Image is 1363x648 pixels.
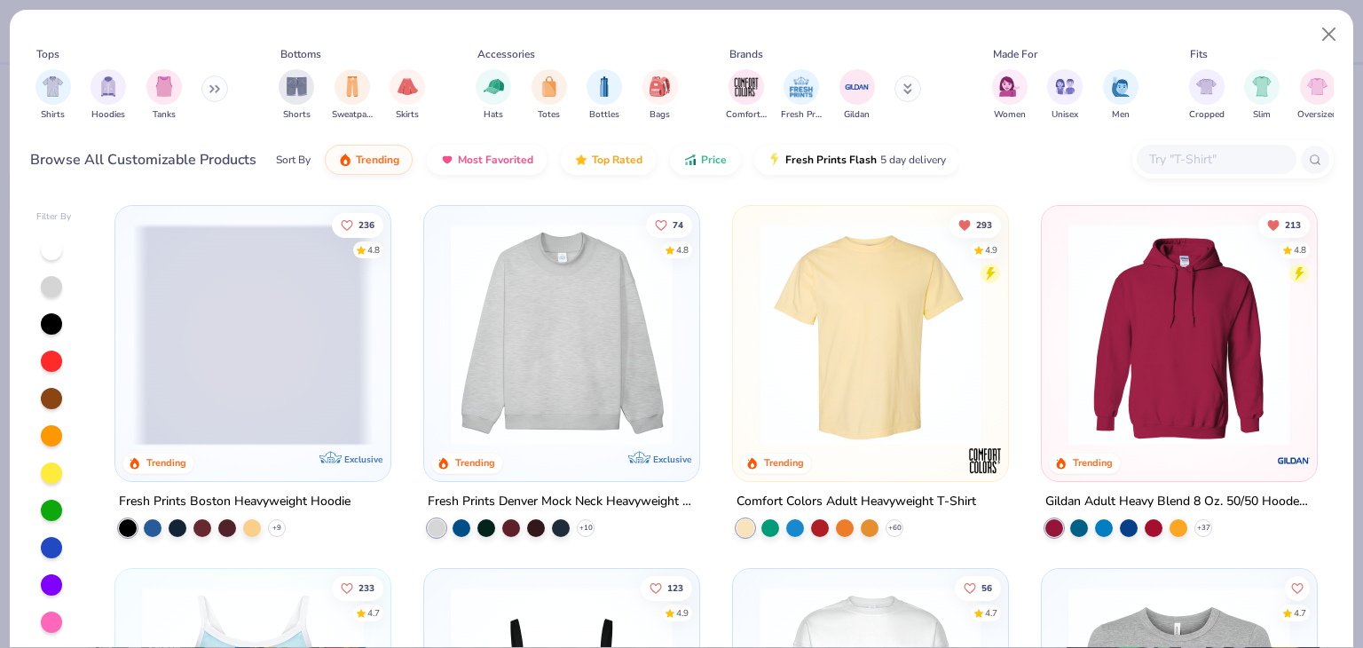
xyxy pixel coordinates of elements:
div: Tops [36,46,59,62]
button: filter button [781,69,822,122]
div: Bottoms [280,46,321,62]
div: filter for Unisex [1047,69,1083,122]
img: Fresh Prints Image [788,74,815,100]
span: 74 [673,220,683,229]
span: Totes [538,108,560,122]
div: Fresh Prints Denver Mock Neck Heavyweight Sweatshirt [428,491,696,513]
img: f5d85501-0dbb-4ee4-b115-c08fa3845d83 [442,224,681,446]
button: filter button [992,69,1028,122]
button: Like [641,575,692,600]
span: Cropped [1189,108,1225,122]
span: + 10 [579,523,593,533]
button: Unlike [1258,212,1310,237]
div: filter for Fresh Prints [781,69,822,122]
div: 4.7 [1294,606,1306,620]
img: 029b8af0-80e6-406f-9fdc-fdf898547912 [751,224,990,446]
img: Men Image [1111,76,1131,97]
span: Oversized [1297,108,1337,122]
span: Unisex [1052,108,1078,122]
button: Top Rated [561,145,656,175]
span: Bags [650,108,670,122]
img: 01756b78-01f6-4cc6-8d8a-3c30c1a0c8ac [1060,224,1299,446]
img: Hoodies Image [98,76,118,97]
img: e55d29c3-c55d-459c-bfd9-9b1c499ab3c6 [990,224,1230,446]
div: filter for Slim [1244,69,1280,122]
button: filter button [1189,69,1225,122]
span: Price [701,153,727,167]
div: filter for Bags [642,69,678,122]
span: Comfort Colors [726,108,767,122]
div: Gildan Adult Heavy Blend 8 Oz. 50/50 Hooded Sweatshirt [1045,491,1313,513]
div: 4.8 [368,243,381,257]
div: Accessories [477,46,535,62]
img: Sweatpants Image [343,76,362,97]
button: Fresh Prints Flash5 day delivery [754,145,959,175]
div: 4.7 [985,606,997,620]
button: filter button [279,69,314,122]
span: Exclusive [344,454,382,465]
span: Skirts [396,108,419,122]
span: + 60 [887,523,901,533]
div: filter for Cropped [1189,69,1225,122]
div: filter for Shirts [35,69,71,122]
button: filter button [1047,69,1083,122]
span: + 37 [1196,523,1209,533]
span: Top Rated [592,153,642,167]
img: Bottles Image [595,76,614,97]
img: Skirts Image [398,76,418,97]
div: Browse All Customizable Products [30,149,256,170]
button: filter button [35,69,71,122]
span: Trending [356,153,399,167]
button: Close [1312,18,1346,51]
div: 4.8 [1294,243,1306,257]
span: 236 [359,220,375,229]
span: Hoodies [91,108,125,122]
span: 56 [981,583,992,592]
button: filter button [1244,69,1280,122]
img: Cropped Image [1196,76,1217,97]
span: Shorts [283,108,311,122]
img: Bags Image [650,76,669,97]
span: + 9 [272,523,281,533]
button: Like [955,575,1001,600]
span: Slim [1253,108,1271,122]
button: filter button [476,69,511,122]
div: filter for Totes [532,69,567,122]
input: Try "T-Shirt" [1147,149,1284,170]
div: Fresh Prints Boston Heavyweight Hoodie [119,491,351,513]
div: filter for Oversized [1297,69,1337,122]
span: Men [1112,108,1130,122]
button: filter button [642,69,678,122]
button: filter button [91,69,126,122]
img: Totes Image [540,76,559,97]
div: 4.8 [676,243,689,257]
button: filter button [146,69,182,122]
span: 293 [976,220,992,229]
img: Unisex Image [1055,76,1075,97]
img: Hats Image [484,76,504,97]
span: Most Favorited [458,153,533,167]
span: Tanks [153,108,176,122]
button: filter button [1103,69,1138,122]
img: Gildan logo [1275,443,1311,478]
div: filter for Hats [476,69,511,122]
span: Gildan [844,108,870,122]
span: 123 [667,583,683,592]
div: Filter By [36,210,72,224]
div: 4.9 [676,606,689,620]
span: Fresh Prints [781,108,822,122]
span: Shirts [41,108,65,122]
button: filter button [332,69,373,122]
span: Sweatpants [332,108,373,122]
button: filter button [1297,69,1337,122]
span: 5 day delivery [880,150,946,170]
img: Slim Image [1252,76,1272,97]
div: filter for Men [1103,69,1138,122]
div: filter for Shorts [279,69,314,122]
button: Like [1285,575,1310,600]
img: Shirts Image [43,76,63,97]
span: Hats [484,108,503,122]
img: Oversized Image [1307,76,1328,97]
div: Sort By [276,152,311,168]
div: filter for Women [992,69,1028,122]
